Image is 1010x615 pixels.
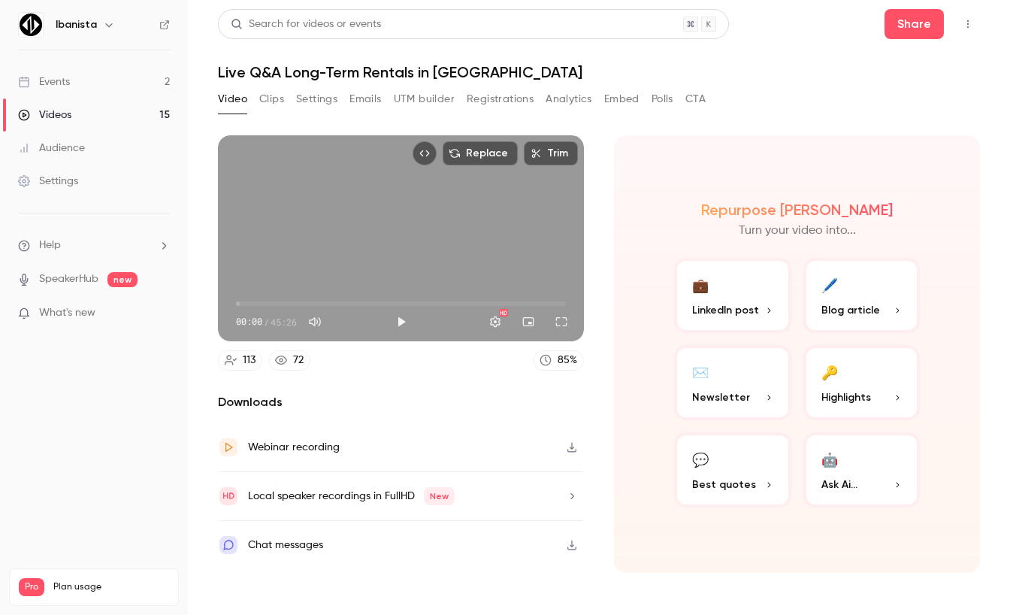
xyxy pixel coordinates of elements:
[152,307,170,320] iframe: Noticeable Trigger
[19,13,43,37] img: Ibanista
[18,174,78,189] div: Settings
[413,141,437,165] button: Embed video
[296,87,337,111] button: Settings
[424,487,455,505] span: New
[236,315,297,329] div: 00:00
[692,389,750,405] span: Newsletter
[18,108,71,123] div: Videos
[701,201,893,219] h2: Repurpose [PERSON_NAME]
[218,350,262,371] a: 113
[248,438,340,456] div: Webinar recording
[546,307,576,337] button: Full screen
[739,222,856,240] p: Turn your video into...
[821,477,857,492] span: Ask Ai...
[692,477,756,492] span: Best quotes
[821,273,838,296] div: 🖊️
[18,141,85,156] div: Audience
[300,307,330,337] button: Mute
[39,238,61,253] span: Help
[480,307,510,337] button: Settings
[499,309,508,317] div: HD
[218,393,584,411] h2: Downloads
[692,360,709,383] div: ✉️
[18,238,170,253] li: help-dropdown-opener
[18,74,70,89] div: Events
[821,360,838,383] div: 🔑
[692,273,709,296] div: 💼
[243,353,256,368] div: 113
[443,141,518,165] button: Replace
[271,315,297,329] span: 45:26
[231,17,381,32] div: Search for videos or events
[558,353,577,368] div: 85 %
[218,87,247,111] button: Video
[218,63,980,81] h1: Live Q&A Long-Term Rentals in [GEOGRAPHIC_DATA]
[604,87,640,111] button: Embed
[107,272,138,287] span: new
[803,432,921,507] button: 🤖Ask Ai...
[885,9,944,39] button: Share
[692,447,709,471] div: 💬
[821,389,871,405] span: Highlights
[546,87,592,111] button: Analytics
[293,353,304,368] div: 72
[821,447,838,471] div: 🤖
[803,345,921,420] button: 🔑Highlights
[674,432,791,507] button: 💬Best quotes
[259,87,284,111] button: Clips
[56,17,97,32] h6: Ibanista
[394,87,455,111] button: UTM builder
[349,87,381,111] button: Emails
[264,315,269,329] span: /
[524,141,578,165] button: Trim
[533,350,584,371] a: 85%
[236,315,262,329] span: 00:00
[674,345,791,420] button: ✉️Newsletter
[39,271,98,287] a: SpeakerHub
[513,307,543,337] button: Turn on miniplayer
[248,487,455,505] div: Local speaker recordings in FullHD
[652,87,673,111] button: Polls
[956,12,980,36] button: Top Bar Actions
[692,302,759,318] span: LinkedIn post
[821,302,880,318] span: Blog article
[467,87,534,111] button: Registrations
[803,258,921,333] button: 🖊️Blog article
[248,536,323,554] div: Chat messages
[685,87,706,111] button: CTA
[268,350,310,371] a: 72
[39,305,95,321] span: What's new
[53,581,169,593] span: Plan usage
[674,258,791,333] button: 💼LinkedIn post
[19,578,44,596] span: Pro
[386,307,416,337] button: Play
